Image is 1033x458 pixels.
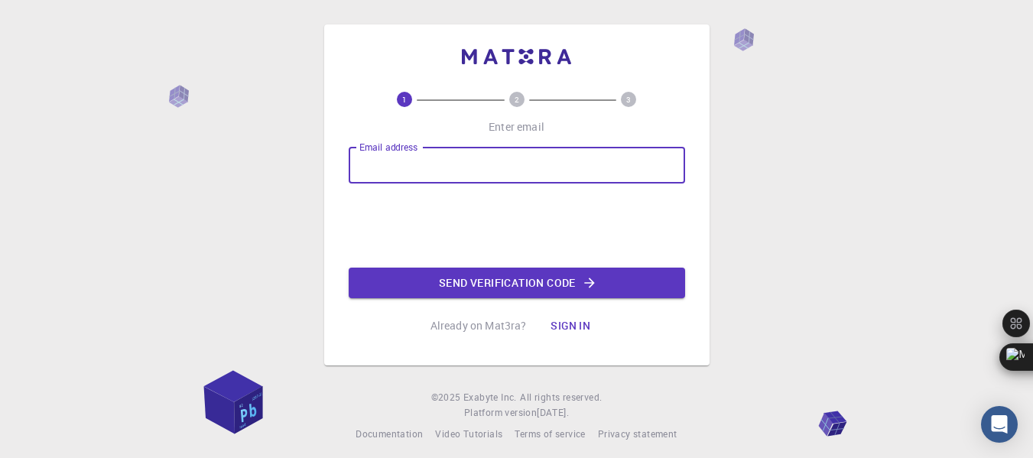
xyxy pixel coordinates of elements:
[359,141,417,154] label: Email address
[626,94,631,105] text: 3
[431,390,463,405] span: © 2025
[356,427,423,440] span: Documentation
[435,427,502,442] a: Video Tutorials
[349,268,685,298] button: Send verification code
[598,427,677,440] span: Privacy statement
[356,427,423,442] a: Documentation
[538,310,603,341] button: Sign in
[537,406,569,418] span: [DATE] .
[463,391,517,403] span: Exabyte Inc.
[463,390,517,405] a: Exabyte Inc.
[435,427,502,440] span: Video Tutorials
[598,427,677,442] a: Privacy statement
[520,390,602,405] span: All rights reserved.
[489,119,544,135] p: Enter email
[402,94,407,105] text: 1
[430,318,527,333] p: Already on Mat3ra?
[981,406,1018,443] div: Open Intercom Messenger
[464,405,537,421] span: Platform version
[515,94,519,105] text: 2
[537,405,569,421] a: [DATE].
[515,427,585,442] a: Terms of service
[401,196,633,255] iframe: reCAPTCHA
[515,427,585,440] span: Terms of service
